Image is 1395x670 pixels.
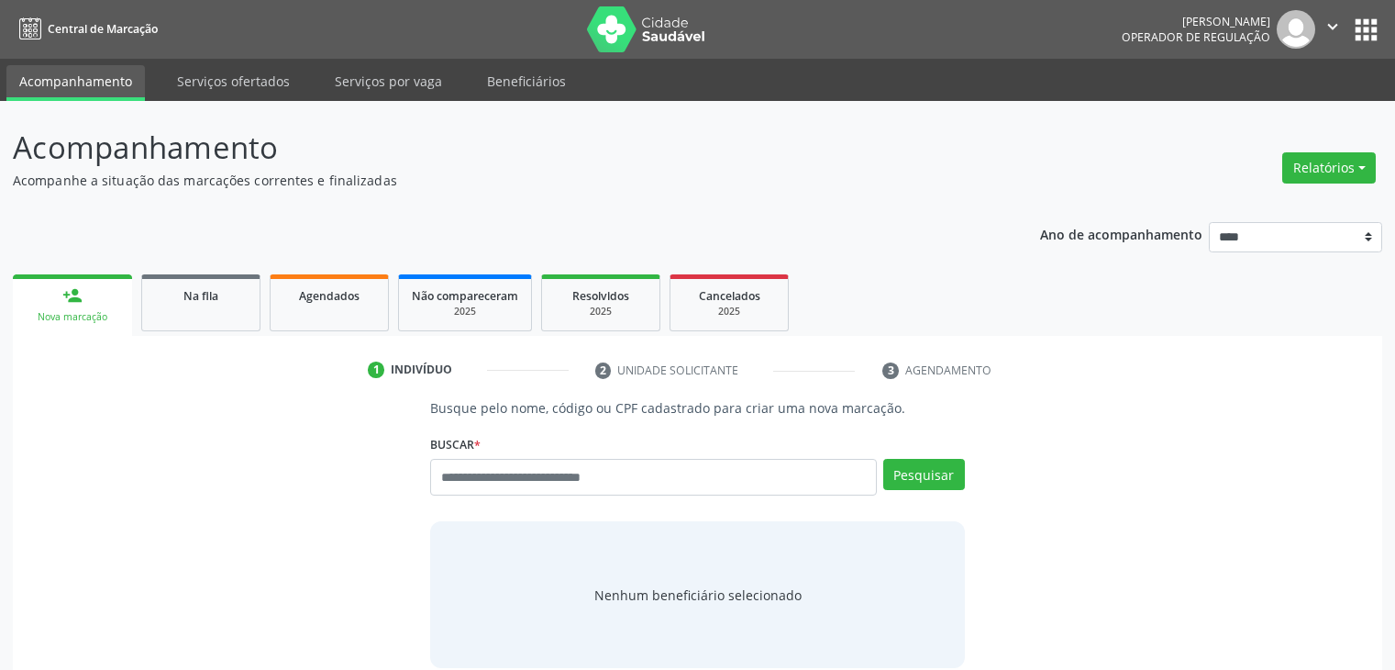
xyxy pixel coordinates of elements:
div: 2025 [412,305,518,318]
div: person_add [62,285,83,306]
span: Não compareceram [412,288,518,304]
div: 2025 [683,305,775,318]
a: Acompanhamento [6,65,145,101]
a: Serviços por vaga [322,65,455,97]
a: Serviços ofertados [164,65,303,97]
div: Nova marcação [26,310,119,324]
a: Central de Marcação [13,14,158,44]
span: Operador de regulação [1122,29,1270,45]
p: Ano de acompanhamento [1040,222,1202,245]
div: [PERSON_NAME] [1122,14,1270,29]
span: Na fila [183,288,218,304]
span: Resolvidos [572,288,629,304]
label: Buscar [430,430,481,459]
span: Central de Marcação [48,21,158,37]
img: img [1277,10,1315,49]
button: Relatórios [1282,152,1376,184]
a: Beneficiários [474,65,579,97]
div: 1 [368,362,384,378]
i:  [1323,17,1343,37]
span: Nenhum beneficiário selecionado [594,586,802,605]
span: Agendados [299,288,360,304]
p: Acompanhe a situação das marcações correntes e finalizadas [13,171,971,190]
span: Cancelados [699,288,760,304]
div: 2025 [555,305,647,318]
p: Acompanhamento [13,125,971,171]
button: apps [1350,14,1382,46]
button: Pesquisar [883,459,965,490]
button:  [1315,10,1350,49]
p: Busque pelo nome, código ou CPF cadastrado para criar uma nova marcação. [430,398,964,418]
div: Indivíduo [391,362,452,378]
